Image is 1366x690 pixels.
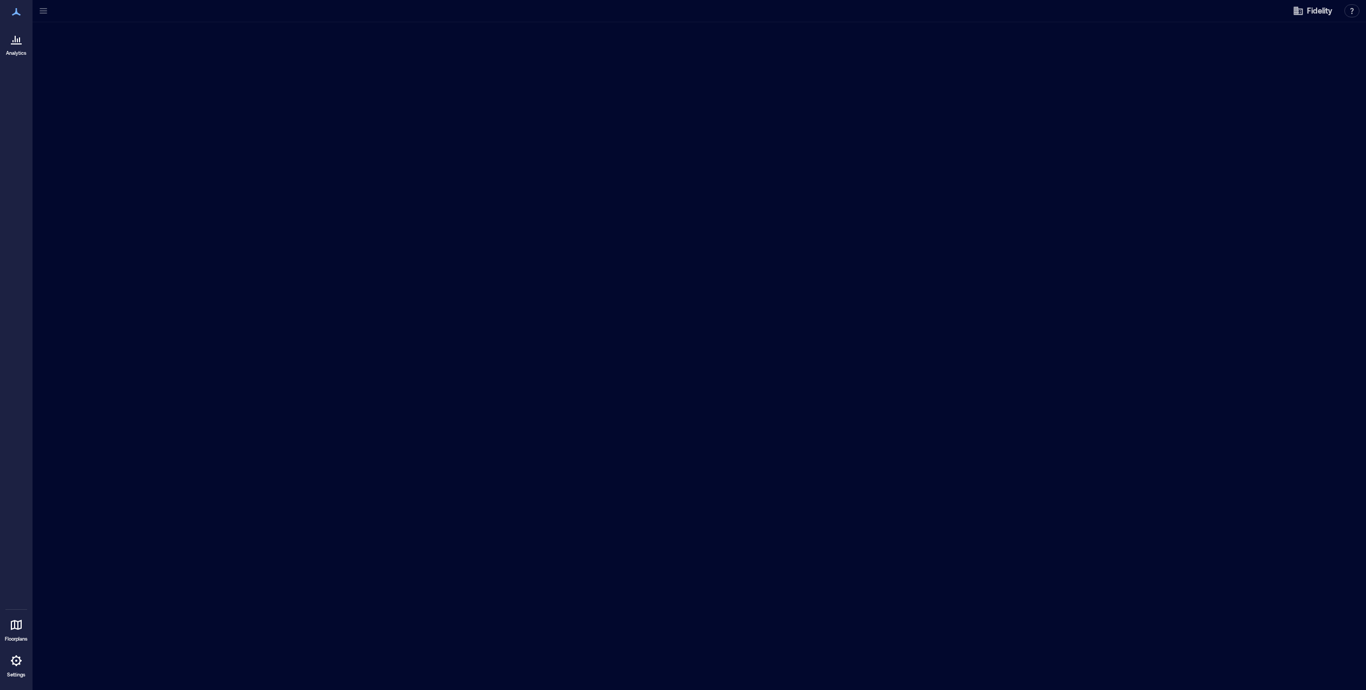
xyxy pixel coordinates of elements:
p: Settings [7,672,25,678]
button: Fidelity [1290,2,1336,20]
a: Floorplans [2,612,31,646]
a: Settings [3,648,29,681]
span: Fidelity [1307,5,1332,16]
p: Analytics [6,50,27,56]
a: Analytics [3,26,30,60]
p: Floorplans [5,636,28,642]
